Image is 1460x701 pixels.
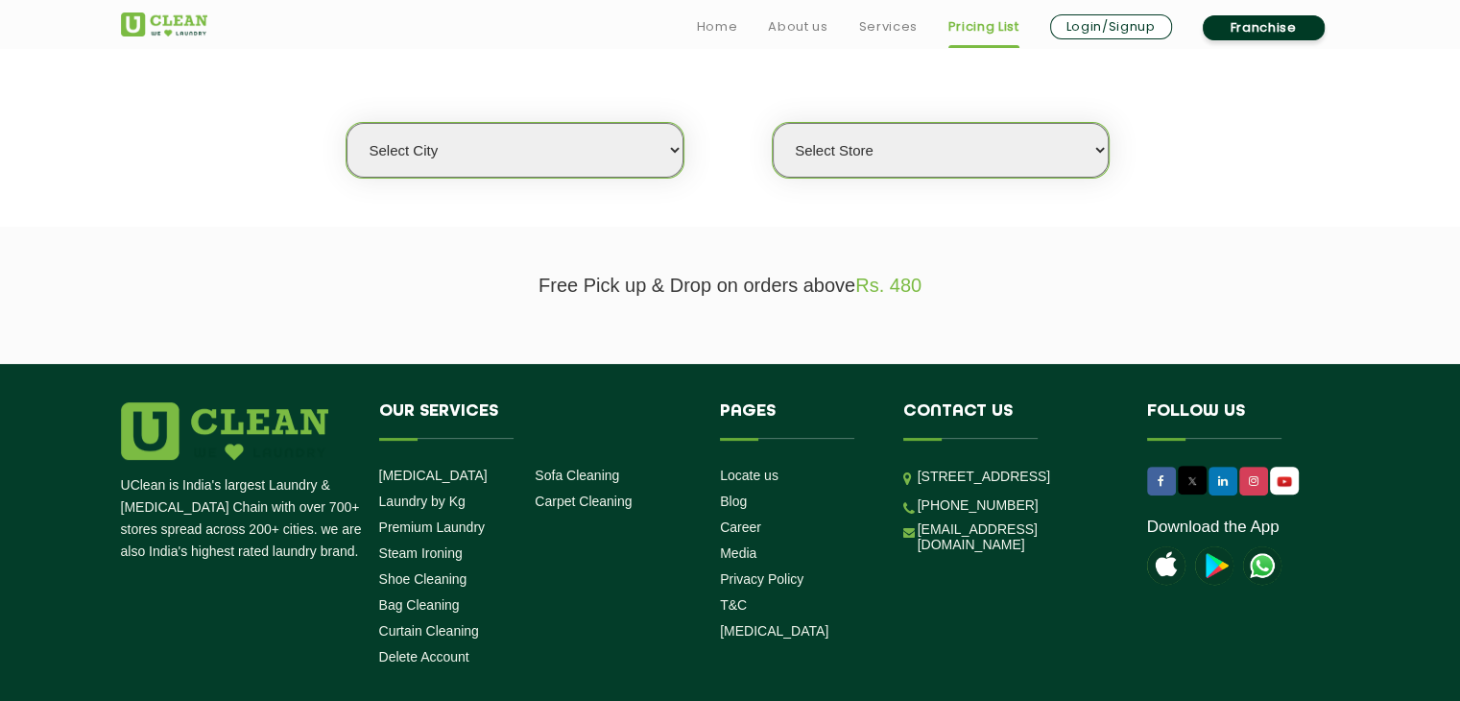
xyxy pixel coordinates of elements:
[768,15,827,38] a: About us
[858,15,917,38] a: Services
[121,474,365,563] p: UClean is India's largest Laundry & [MEDICAL_DATA] Chain with over 700+ stores spread across 200+...
[720,402,874,439] h4: Pages
[720,468,778,483] a: Locate us
[720,545,756,561] a: Media
[697,15,738,38] a: Home
[379,623,479,639] a: Curtain Cleaning
[918,521,1118,552] a: [EMAIL_ADDRESS][DOMAIN_NAME]
[720,597,747,613] a: T&C
[903,402,1118,439] h4: Contact us
[379,494,466,509] a: Laundry by Kg
[1195,546,1233,585] img: playstoreicon.png
[1147,546,1185,585] img: apple-icon.png
[918,466,1118,488] p: [STREET_ADDRESS]
[379,649,469,665] a: Delete Account
[379,402,692,439] h4: Our Services
[121,402,328,460] img: logo.png
[379,597,460,613] a: Bag Cleaning
[379,571,467,587] a: Shoe Cleaning
[121,12,207,36] img: UClean Laundry and Dry Cleaning
[948,15,1019,38] a: Pricing List
[1147,518,1280,537] a: Download the App
[379,545,463,561] a: Steam Ironing
[720,571,803,587] a: Privacy Policy
[918,497,1039,513] a: [PHONE_NUMBER]
[1050,14,1172,39] a: Login/Signup
[535,468,619,483] a: Sofa Cleaning
[535,494,632,509] a: Carpet Cleaning
[720,623,828,639] a: [MEDICAL_DATA]
[379,468,488,483] a: [MEDICAL_DATA]
[855,275,921,296] span: Rs. 480
[1203,15,1325,40] a: Franchise
[720,520,761,535] a: Career
[720,494,747,509] a: Blog
[1147,402,1316,439] h4: Follow us
[1272,471,1297,492] img: UClean Laundry and Dry Cleaning
[379,520,486,535] a: Premium Laundry
[121,275,1340,297] p: Free Pick up & Drop on orders above
[1243,546,1281,585] img: UClean Laundry and Dry Cleaning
